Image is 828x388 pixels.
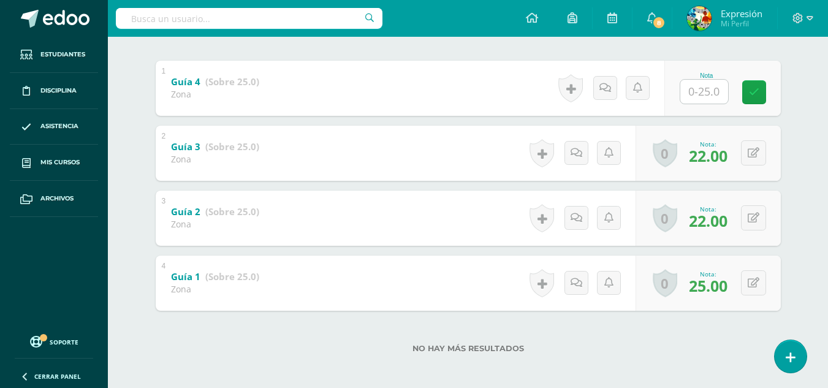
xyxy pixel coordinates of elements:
[40,158,80,167] span: Mis cursos
[171,205,200,218] b: Guía 2
[205,75,259,88] strong: (Sobre 25.0)
[40,194,74,204] span: Archivos
[171,72,259,92] a: Guía 4 (Sobre 25.0)
[680,72,734,79] div: Nota
[171,202,259,222] a: Guía 2 (Sobre 25.0)
[205,140,259,153] strong: (Sobre 25.0)
[653,269,677,297] a: 0
[10,109,98,145] a: Asistencia
[40,50,85,59] span: Estudiantes
[689,270,727,278] div: Nota:
[205,205,259,218] strong: (Sobre 25.0)
[689,205,727,213] div: Nota:
[156,344,781,353] label: No hay más resultados
[680,80,728,104] input: 0-25.0
[171,153,259,165] div: Zona
[652,16,666,29] span: 8
[205,270,259,283] strong: (Sobre 25.0)
[653,204,677,232] a: 0
[653,139,677,167] a: 0
[171,267,259,287] a: Guía 1 (Sobre 25.0)
[171,270,200,283] b: Guía 1
[34,372,81,381] span: Cerrar panel
[689,145,727,166] span: 22.00
[10,73,98,109] a: Disciplina
[689,210,727,231] span: 22.00
[689,140,727,148] div: Nota:
[15,333,93,349] a: Soporte
[721,18,762,29] span: Mi Perfil
[10,181,98,217] a: Archivos
[171,140,200,153] b: Guía 3
[116,8,382,29] input: Busca un usuario...
[171,283,259,295] div: Zona
[171,218,259,230] div: Zona
[50,338,78,346] span: Soporte
[40,121,78,131] span: Asistencia
[171,88,259,100] div: Zona
[40,86,77,96] span: Disciplina
[171,137,259,157] a: Guía 3 (Sobre 25.0)
[687,6,712,31] img: 852c373e651f39172791dbf6cd0291a6.png
[171,75,200,88] b: Guía 4
[689,275,727,296] span: 25.00
[10,37,98,73] a: Estudiantes
[721,7,762,20] span: Expresión
[10,145,98,181] a: Mis cursos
